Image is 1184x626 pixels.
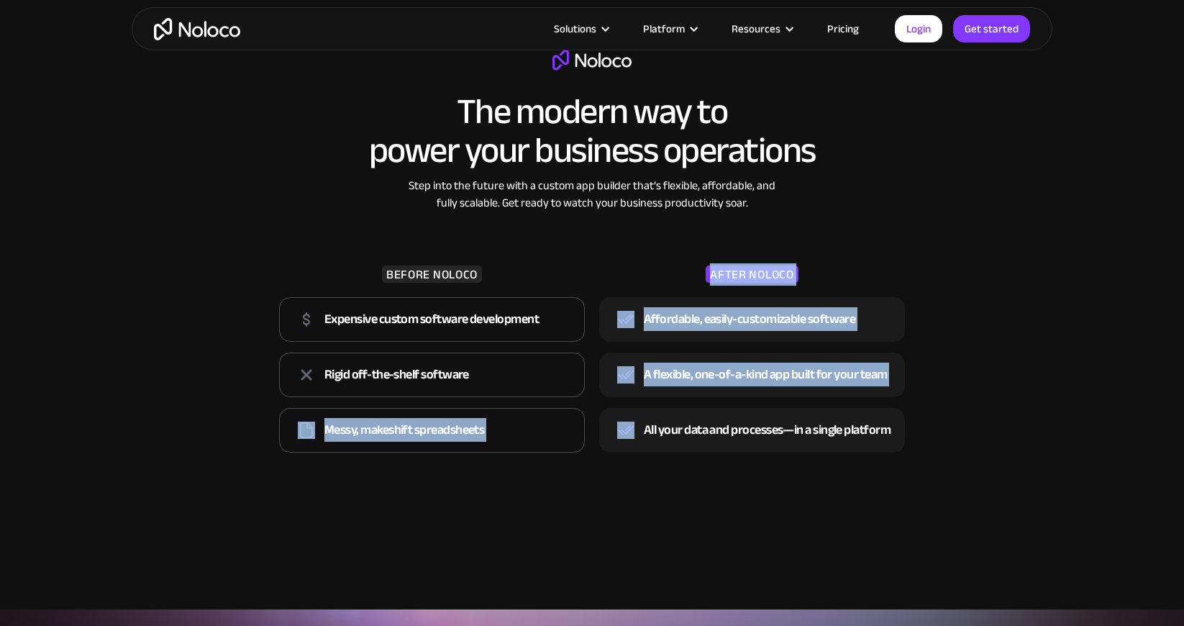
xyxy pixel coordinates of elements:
div: Messy, makeshift spreadsheets [324,419,484,441]
div: A flexible, one-of-a-kind app built for your team [644,364,888,386]
div: Resources [714,19,809,38]
div: Solutions [536,19,625,38]
div: Platform [625,19,714,38]
div: Solutions [554,19,596,38]
div: BEFORE NOLOCO [382,266,482,283]
div: Affordable, easily-customizable software [644,309,855,330]
a: Login [895,15,942,42]
div: All your data and processes—in a single platform [644,419,891,441]
div: Resources [732,19,780,38]
a: home [154,18,240,40]
div: AFTER NOLOCO [706,266,798,283]
div: Platform [643,19,685,38]
div: Expensive custom software development [324,309,539,330]
div: Rigid off-the-shelf software [324,364,469,386]
a: Pricing [809,19,877,38]
a: Get started [953,15,1030,42]
h2: The modern way to power your business operations [369,92,816,170]
div: Step into the future with a custom app builder that’s flexible, affordable, and fully scalable. G... [401,177,783,212]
